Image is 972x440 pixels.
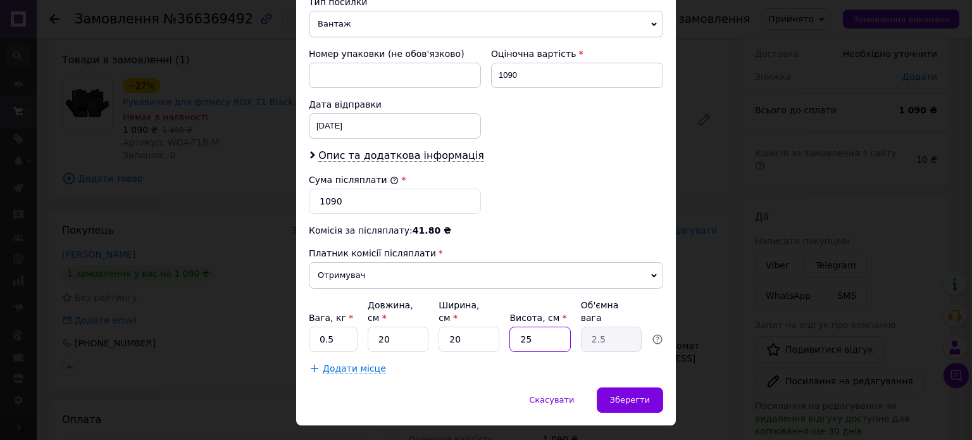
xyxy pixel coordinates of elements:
span: Додати місце [323,363,386,374]
label: Довжина, см [368,300,413,323]
span: Опис та додаткова інформація [318,149,484,162]
div: Оціночна вартість [491,47,663,60]
span: Вантаж [309,11,663,37]
div: Комісія за післяплату: [309,224,663,237]
span: Платник комісії післяплати [309,248,436,258]
label: Сума післяплати [309,175,399,185]
div: Дата відправки [309,98,481,111]
span: Зберегти [610,395,650,405]
span: Отримувач [309,262,663,289]
span: 41.80 ₴ [413,225,451,236]
label: Вага, кг [309,313,353,323]
label: Висота, см [509,313,566,323]
label: Ширина, см [439,300,479,323]
span: Скасувати [529,395,574,405]
div: Об'ємна вага [581,299,642,324]
div: Номер упаковки (не обов'язково) [309,47,481,60]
